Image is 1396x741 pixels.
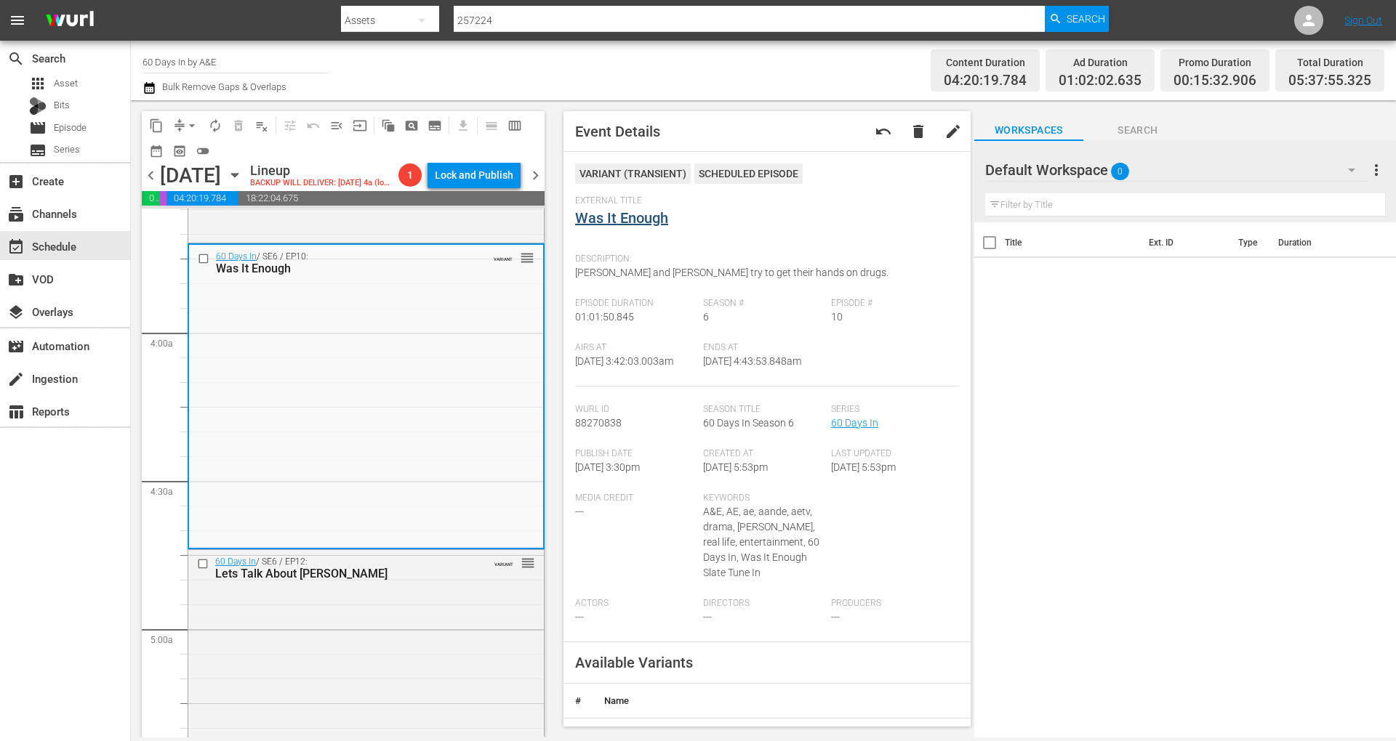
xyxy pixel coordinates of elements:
[604,726,705,737] a: Was It Enough (Primary)
[216,251,257,262] a: 60 Days In
[7,206,25,223] span: Channels
[142,191,159,206] span: 01:02:02.635
[398,169,422,181] span: 1
[575,254,952,265] span: Description:
[1368,153,1385,187] button: more_vert
[404,118,419,133] span: pageview_outlined
[831,461,896,473] span: [DATE] 5:53pm
[875,123,892,140] span: Revert to Primary Episode
[521,555,535,571] span: reorder
[1174,52,1256,73] div: Promo Duration
[494,555,513,567] span: VARIANT
[29,142,47,159] span: Series
[1045,6,1109,32] button: Search
[196,144,210,158] span: toggle_off
[191,139,214,163] span: 24 hours Lineup View is OFF
[145,114,168,137] span: Copy Lineup
[694,163,803,184] div: Scheduled Episode
[831,311,843,323] span: 10
[7,271,25,288] span: VOD
[29,75,47,92] span: Asset
[703,461,768,473] span: [DATE] 5:53pm
[521,555,535,570] button: reorder
[575,195,952,207] span: External Title
[831,417,878,429] a: 60 Days In
[703,493,824,504] span: Keywords
[54,98,70,113] span: Bits
[703,417,794,429] span: 60 Days In Season 6
[1229,222,1269,263] th: Type
[35,4,105,38] img: ans4CAIJ8jUAAAAAAAAAAAAAAAAAAAAAAAAgQb4GAAAAAAAAAAAAAAAAAAAAAAAAJMjXAAAAAAAAAAAAAAAAAAAAAAAAgAT5G...
[9,12,26,29] span: menu
[1174,73,1256,89] span: 00:15:32.906
[149,144,164,158] span: date_range_outlined
[1344,15,1382,26] a: Sign Out
[831,298,952,309] span: Episode #
[974,121,1083,139] span: Workspaces
[575,506,584,517] span: ---
[703,598,824,610] span: Directors
[1269,222,1357,263] th: Duration
[1059,52,1142,73] div: Ad Duration
[215,567,471,580] div: Lets Talk About [PERSON_NAME]
[575,342,696,354] span: Airs At
[159,191,167,206] span: 00:15:32.906
[381,118,396,133] span: auto_awesome_motion_outlined
[831,611,840,623] span: ---
[936,114,971,149] button: edit
[348,114,372,137] span: Update Metadata from Key Asset
[428,162,521,188] button: Lock and Publish
[254,118,269,133] span: playlist_remove_outlined
[575,598,696,610] span: Actors
[446,111,475,139] span: Download as CSV
[7,370,25,388] span: Ingestion
[29,119,47,137] span: Episode
[494,250,513,262] span: VARIANT
[1288,73,1371,89] span: 05:37:55.325
[216,251,470,275] div: / SE6 / EP10:
[7,403,25,421] span: Reports
[250,163,393,179] div: Lineup
[944,52,1027,73] div: Content Duration
[575,209,668,227] a: Was It Enough
[7,338,25,355] span: Automation
[575,493,696,504] span: Media Credit
[302,114,325,137] span: Revert to Primary Episode
[575,654,693,671] span: Available Variants
[575,163,691,184] div: VARIANT ( TRANSIENT )
[520,250,534,266] span: reorder
[250,179,393,188] div: BACKUP WILL DELIVER: [DATE] 4a (local)
[703,506,819,578] span: A&E, AE, ae, aande, aetv, drama, [PERSON_NAME], real life, entertainment, 60 Days In, Was It Enou...
[703,298,824,309] span: Season #
[29,97,47,115] div: Bits
[7,173,25,190] span: Create
[520,250,534,264] button: reorder
[172,144,187,158] span: preview_outlined
[54,142,80,157] span: Series
[329,118,344,133] span: menu_open
[215,556,256,567] a: 60 Days In
[167,191,238,206] span: 04:20:19.784
[238,191,545,206] span: 18:22:04.675
[575,123,660,140] span: Event Details
[575,267,888,278] span: [PERSON_NAME] and [PERSON_NAME] try to get their hands on drugs.
[142,166,160,185] span: chevron_left
[149,118,164,133] span: content_copy
[185,118,199,133] span: arrow_drop_down
[54,76,78,91] span: Asset
[325,114,348,137] span: Fill episodes with ad slates
[423,114,446,137] span: Create Series Block
[475,111,503,139] span: Day Calendar View
[353,118,367,133] span: input
[593,684,919,718] th: Name
[1288,52,1371,73] div: Total Duration
[273,111,302,139] span: Customize Events
[703,311,709,323] span: 6
[703,355,801,367] span: [DATE] 4:43:53.848am
[160,81,286,92] span: Bulk Remove Gaps & Overlaps
[831,404,952,416] span: Series
[1059,73,1142,89] span: 01:02:02.635
[1368,161,1385,179] span: more_vert
[526,166,545,185] span: chevron_right
[216,262,470,275] div: Was It Enough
